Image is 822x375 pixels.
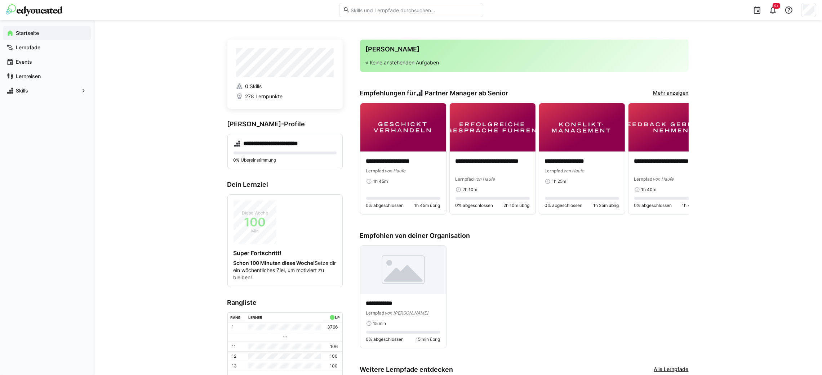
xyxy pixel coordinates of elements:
span: von Haufe [474,176,495,182]
span: 0% abgeschlossen [456,203,493,208]
span: 1h 25m übrig [594,203,619,208]
span: Lernpfad [545,168,564,173]
span: 0% abgeschlossen [366,336,404,342]
p: 12 [232,353,237,359]
img: image [450,103,536,152]
span: 0 Skills [245,83,262,90]
p: 3766 [328,324,338,330]
span: 1h 40m übrig [682,203,708,208]
img: image [360,246,446,294]
img: image [539,103,625,152]
p: 106 [330,344,338,349]
h3: Rangliste [227,299,343,307]
h3: [PERSON_NAME]-Profile [227,120,343,128]
span: 0% abgeschlossen [634,203,672,208]
span: Lernpfad [366,310,385,316]
span: von [PERSON_NAME] [385,310,428,316]
input: Skills und Lernpfade durchsuchen… [350,7,479,13]
h3: Empfehlungen für [360,89,508,97]
span: Lernpfad [456,176,474,182]
span: 15 min übrig [416,336,440,342]
p: 11 [232,344,236,349]
span: Lernpfad [366,168,385,173]
span: 1h 40m [641,187,657,193]
a: 0 Skills [236,83,334,90]
div: LP [335,315,339,320]
p: 100 [330,353,338,359]
img: image [628,103,714,152]
a: Alle Lernpfade [654,366,689,374]
span: 9+ [774,4,779,8]
span: 15 min [373,321,386,326]
h3: [PERSON_NAME] [366,45,683,53]
div: Rang [230,315,241,320]
span: 0% abgeschlossen [366,203,404,208]
div: Lerner [248,315,262,320]
p: 13 [232,363,237,369]
span: 2h 10m [463,187,477,193]
h3: Dein Lernziel [227,181,343,189]
span: 0% abgeschlossen [545,203,583,208]
h4: Super Fortschritt! [234,249,337,257]
p: √ Keine anstehenden Aufgaben [366,59,683,66]
a: Mehr anzeigen [653,89,689,97]
img: image [360,103,446,152]
span: Lernpfad [634,176,653,182]
span: von Haufe [385,168,406,173]
p: 1 [232,324,234,330]
p: 0% Übereinstimmung [234,157,337,163]
p: Setze dir ein wöchentliches Ziel, um motiviert zu bleiben! [234,259,337,281]
span: 2h 10m übrig [504,203,530,208]
span: von Haufe [564,168,585,173]
span: 1h 45m [373,179,388,184]
span: 1h 25m [552,179,566,184]
h3: Empfohlen von deiner Organisation [360,232,689,240]
span: von Haufe [653,176,674,182]
span: Partner Manager ab Senior [425,89,508,97]
strong: Schon 100 Minuten diese Woche! [234,260,315,266]
p: 100 [330,363,338,369]
h3: Weitere Lernpfade entdecken [360,366,453,374]
span: 1h 45m übrig [414,203,440,208]
span: 278 Lernpunkte [245,93,283,100]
